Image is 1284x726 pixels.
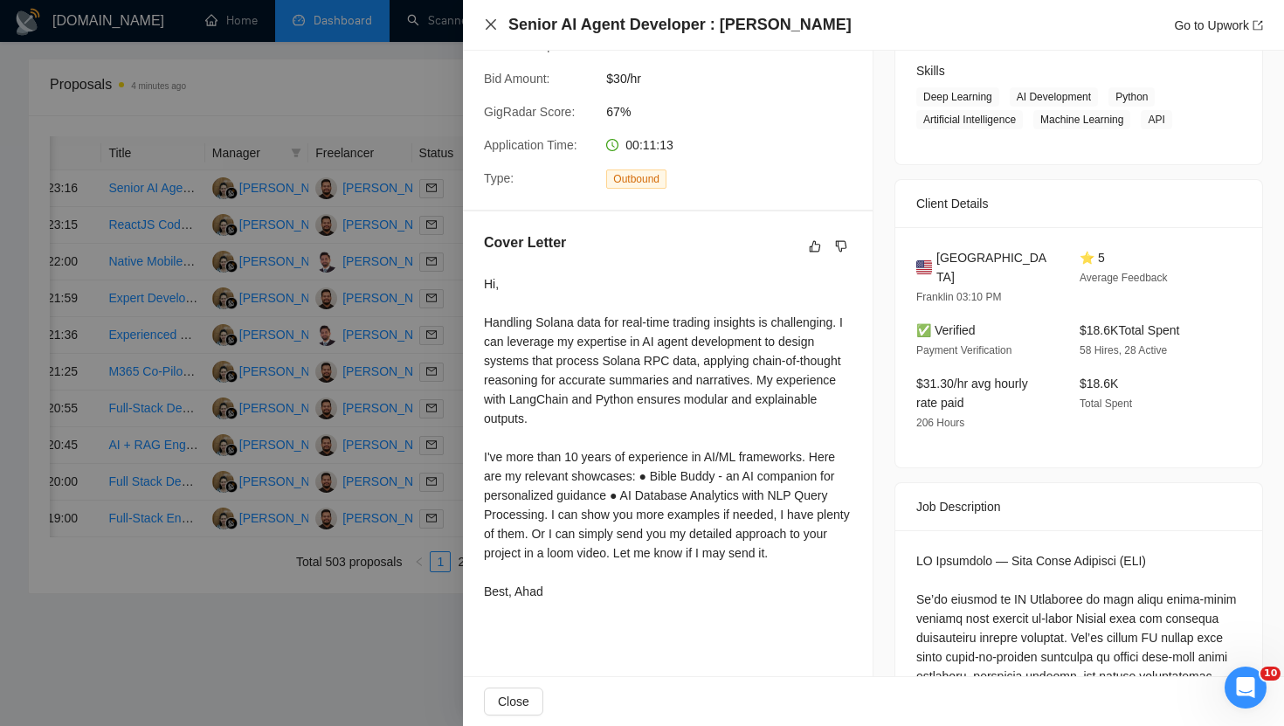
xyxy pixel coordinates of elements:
button: Close [484,17,498,32]
span: ✅ Verified [916,323,976,337]
span: 67% [606,102,868,121]
span: dislike [835,239,847,253]
span: $31.30/hr avg hourly rate paid [916,377,1028,410]
img: 🇺🇸 [916,258,932,277]
span: ⭐ 5 [1080,251,1105,265]
span: Skills [916,64,945,78]
div: Hi, Handling Solana data for real-time trading insights is challenging. I can leverage my experti... [484,274,852,601]
span: export [1253,20,1263,31]
span: Python [1108,87,1155,107]
span: API [1141,110,1171,129]
span: Machine Learning [1033,110,1130,129]
span: 206 Hours [916,417,964,429]
span: $18.6K Total Spent [1080,323,1179,337]
a: Go to Upworkexport [1174,18,1263,32]
span: Application Time: [484,138,577,152]
span: Deep Learning [916,87,999,107]
span: $18.6K [1080,377,1118,391]
div: Client Details [916,180,1241,227]
span: Artificial Intelligence [916,110,1023,129]
span: Payment Verification [916,344,1011,356]
button: dislike [831,236,852,257]
span: Bid Amount: [484,72,550,86]
button: Close [484,688,543,716]
span: GigRadar Score: [484,105,575,119]
span: Close [498,692,529,711]
span: clock-circle [606,139,618,151]
h4: Senior AI Agent Developer : [PERSON_NAME] [508,14,852,36]
span: Outbound [606,169,666,189]
button: like [804,236,825,257]
span: 10 [1260,667,1281,681]
span: close [484,17,498,31]
span: Average Feedback [1080,272,1168,284]
span: $30/hr [606,69,868,88]
span: Franklin 03:10 PM [916,291,1001,303]
span: Connects Spent: [484,38,575,52]
span: [GEOGRAPHIC_DATA] [936,248,1052,287]
span: AI Development [1010,87,1098,107]
span: Type: [484,171,514,185]
span: 00:11:13 [625,138,673,152]
h5: Cover Letter [484,232,566,253]
iframe: Intercom live chat [1225,667,1267,709]
span: like [809,239,821,253]
span: 58 Hires, 28 Active [1080,344,1167,356]
div: Job Description [916,483,1241,530]
span: Total Spent [1080,398,1132,410]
